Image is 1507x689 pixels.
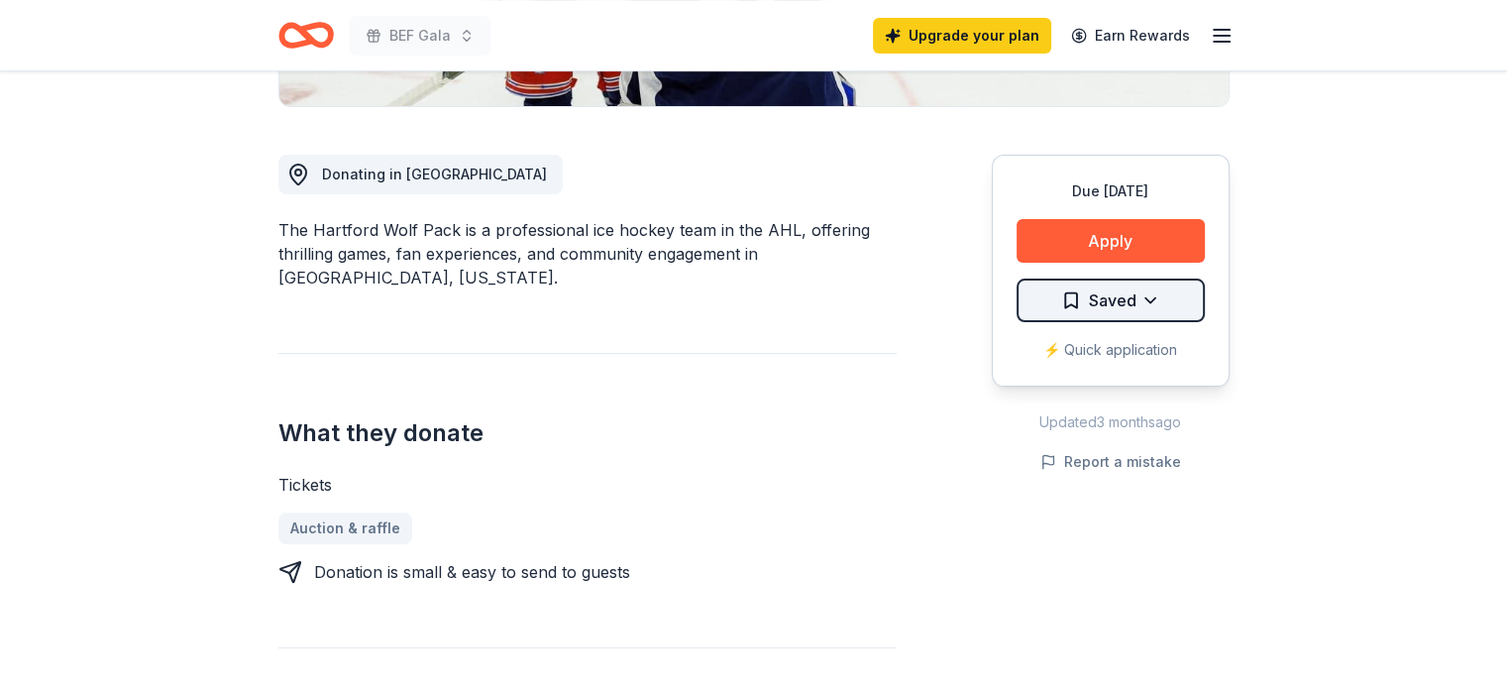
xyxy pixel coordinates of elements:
a: Auction & raffle [278,513,412,544]
button: BEF Gala [350,16,490,56]
span: BEF Gala [389,24,451,48]
button: Report a mistake [1040,450,1181,474]
a: Earn Rewards [1059,18,1202,54]
a: Upgrade your plan [873,18,1051,54]
div: ⚡️ Quick application [1017,338,1205,362]
span: Saved [1089,287,1136,313]
button: Apply [1017,219,1205,263]
h2: What they donate [278,417,897,449]
span: Donating in [GEOGRAPHIC_DATA] [322,166,547,182]
div: The Hartford Wolf Pack is a professional ice hockey team in the AHL, offering thrilling games, fa... [278,218,897,289]
a: Home [278,12,334,58]
div: Due [DATE] [1017,179,1205,203]
div: Tickets [278,473,897,497]
div: Updated 3 months ago [992,410,1230,434]
div: Donation is small & easy to send to guests [314,560,630,584]
button: Saved [1017,279,1205,322]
